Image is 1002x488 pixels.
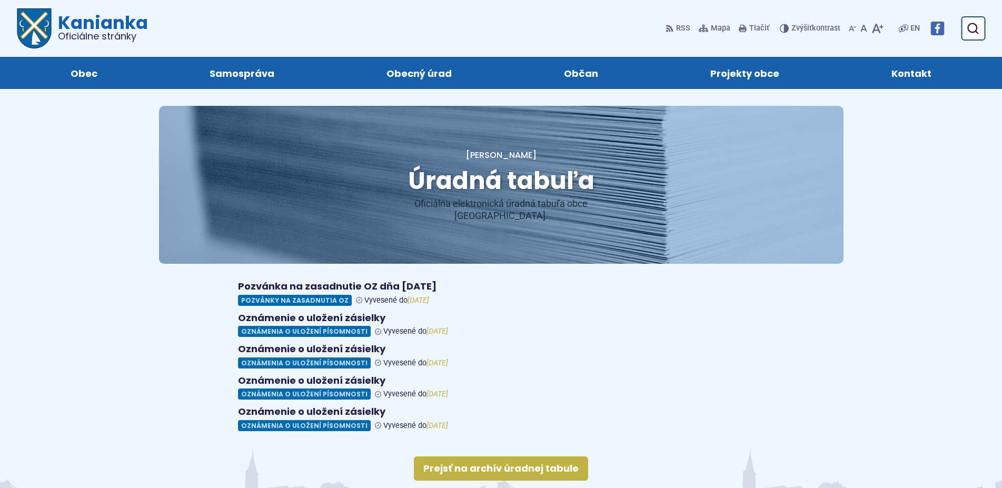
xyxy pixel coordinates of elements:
a: Oznámenie o uložení zásielky Oznámenia o uložení písomnosti Vyvesené do[DATE] [238,406,765,431]
a: Obecný úrad [341,57,498,89]
span: Zvýšiť [791,24,812,33]
a: Oznámenie o uložení zásielky Oznámenia o uložení písomnosti Vyvesené do[DATE] [238,375,765,400]
p: Oficiálna elektronická úradná tabuľa obce [GEOGRAPHIC_DATA]. [375,198,628,222]
a: Oznámenie o uložení zásielky Oznámenia o uložení písomnosti Vyvesené do[DATE] [238,312,765,337]
a: EN [908,22,922,35]
a: RSS [666,17,692,39]
img: Prejsť na Facebook stránku [930,22,944,35]
span: Kanianka [52,14,148,41]
img: Prejsť na domovskú stránku [17,8,52,48]
a: Pozvánka na zasadnutie OZ dňa [DATE] Pozvánky na zasadnutia OZ Vyvesené do[DATE] [238,281,765,306]
span: EN [910,22,920,35]
span: Obecný úrad [386,57,452,89]
h4: Oznámenie o uložení zásielky [238,312,765,324]
span: Tlačiť [749,24,769,33]
a: Prejsť na archív úradnej tabule [414,456,588,481]
button: Nastaviť pôvodnú veľkosť písma [858,17,869,39]
button: Zväčšiť veľkosť písma [869,17,886,39]
a: Logo Kanianka, prejsť na domovskú stránku. [17,8,148,48]
button: Zmenšiť veľkosť písma [847,17,858,39]
span: Úradná tabuľa [408,164,594,197]
a: Obec [25,57,143,89]
span: RSS [676,22,690,35]
button: Tlačiť [737,17,771,39]
span: Oficiálne stránky [58,32,148,41]
span: Občan [564,57,598,89]
span: Kontakt [891,57,931,89]
span: Samospráva [210,57,274,89]
a: Občan [519,57,644,89]
span: Mapa [711,22,730,35]
h4: Pozvánka na zasadnutie OZ dňa [DATE] [238,281,765,293]
span: Obec [71,57,97,89]
a: Mapa [697,17,732,39]
a: Kontakt [846,57,977,89]
span: kontrast [791,24,840,33]
h4: Oznámenie o uložení zásielky [238,406,765,418]
h4: Oznámenie o uložení zásielky [238,343,765,355]
a: [PERSON_NAME] [466,149,537,161]
span: Projekty obce [710,57,779,89]
h4: Oznámenie o uložení zásielky [238,375,765,387]
button: Zvýšiťkontrast [780,17,842,39]
a: Projekty obce [664,57,825,89]
a: Oznámenie o uložení zásielky Oznámenia o uložení písomnosti Vyvesené do[DATE] [238,343,765,369]
a: Samospráva [164,57,320,89]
